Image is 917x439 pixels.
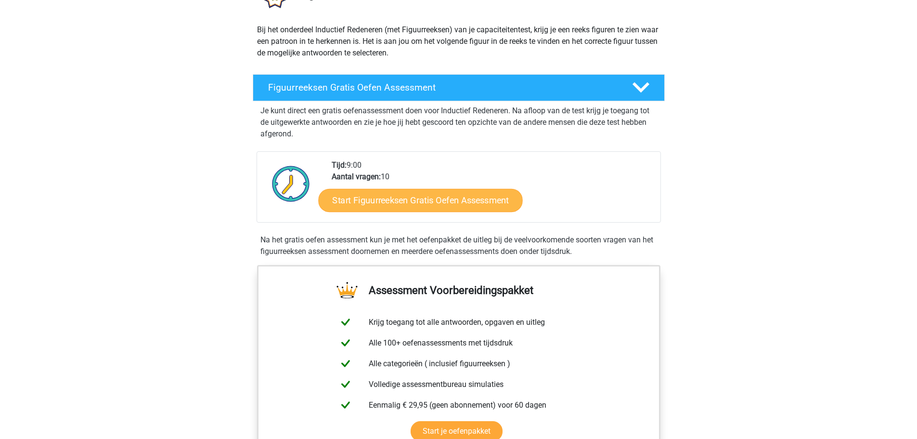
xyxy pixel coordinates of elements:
[332,172,381,181] b: Aantal vragen:
[324,160,660,222] div: 9:00 10
[257,234,661,257] div: Na het gratis oefen assessment kun je met het oefenpakket de uitleg bij de veelvoorkomende soorte...
[318,188,522,212] a: Start Figuurreeksen Gratis Oefen Assessment
[332,160,347,170] b: Tijd:
[268,82,617,93] h4: Figuurreeksen Gratis Oefen Assessment
[267,160,315,208] img: Klok
[257,24,660,59] p: Bij het onderdeel Inductief Redeneren (met Figuurreeksen) van je capaciteitentest, krijg je een r...
[260,105,657,140] p: Je kunt direct een gratis oefenassessment doen voor Inductief Redeneren. Na afloop van de test kr...
[249,74,669,101] a: Figuurreeksen Gratis Oefen Assessment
